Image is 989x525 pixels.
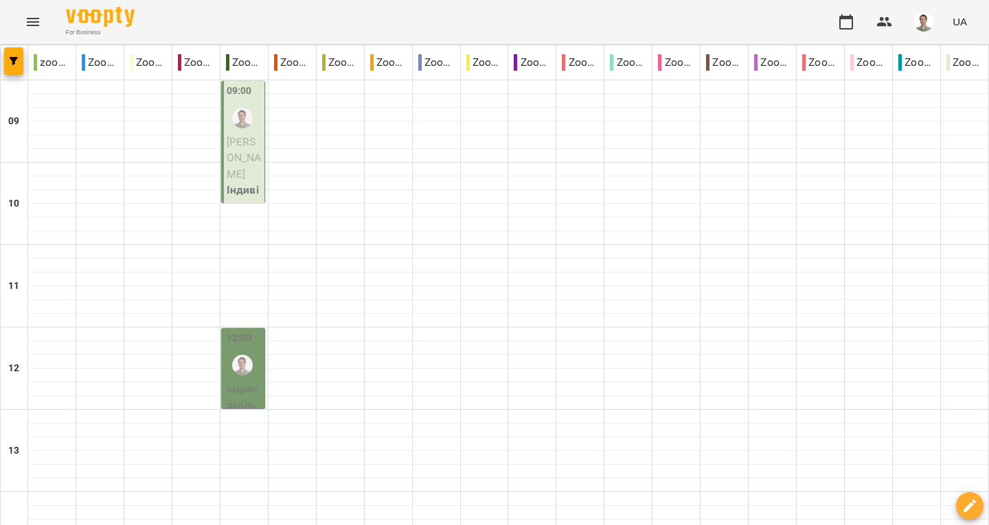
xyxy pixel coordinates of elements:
[706,54,742,71] p: Zoom [PERSON_NAME]
[274,54,310,71] p: Zoom [PERSON_NAME]
[370,54,407,71] p: Zoom Жюлі
[227,135,262,180] span: [PERSON_NAME]
[34,54,70,71] p: zoom 2
[754,54,791,71] p: Zoom Оксана
[8,443,19,458] h6: 13
[178,54,214,71] p: Zoom [PERSON_NAME]
[16,5,49,38] button: Menu
[227,84,252,99] label: 09:00
[226,54,262,71] p: Zoom [PERSON_NAME]
[82,54,118,71] p: Zoom Абігейл
[658,54,694,71] p: Zoom [PERSON_NAME]
[227,331,252,346] label: 12:00
[802,54,839,71] p: Zoom [PERSON_NAME]
[8,114,19,129] h6: 09
[418,54,455,71] p: Zoom Каріна
[898,54,935,71] p: Zoom Юлія
[130,54,166,71] p: Zoom [PERSON_NAME]
[562,54,598,71] p: Zoom [PERSON_NAME]
[8,361,19,376] h6: 12
[232,108,253,128] img: Андрій
[66,7,135,27] img: Voopty Logo
[8,196,19,211] h6: 10
[610,54,646,71] p: Zoom [PERSON_NAME]
[227,182,262,312] p: Індивідуальне онлайн заняття 80 хв рівні А1-В1
[514,54,550,71] p: Zoom [PERSON_NAME]
[850,54,887,71] p: Zoom [PERSON_NAME]
[322,54,359,71] p: Zoom Єлизавета
[914,12,933,32] img: 08937551b77b2e829bc2e90478a9daa6.png
[66,28,135,37] span: For Business
[946,54,983,71] p: Zoom Юля
[8,279,19,294] h6: 11
[947,9,973,34] button: UA
[232,355,253,375] img: Андрій
[953,14,967,29] span: UA
[466,54,503,71] p: Zoom [PERSON_NAME]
